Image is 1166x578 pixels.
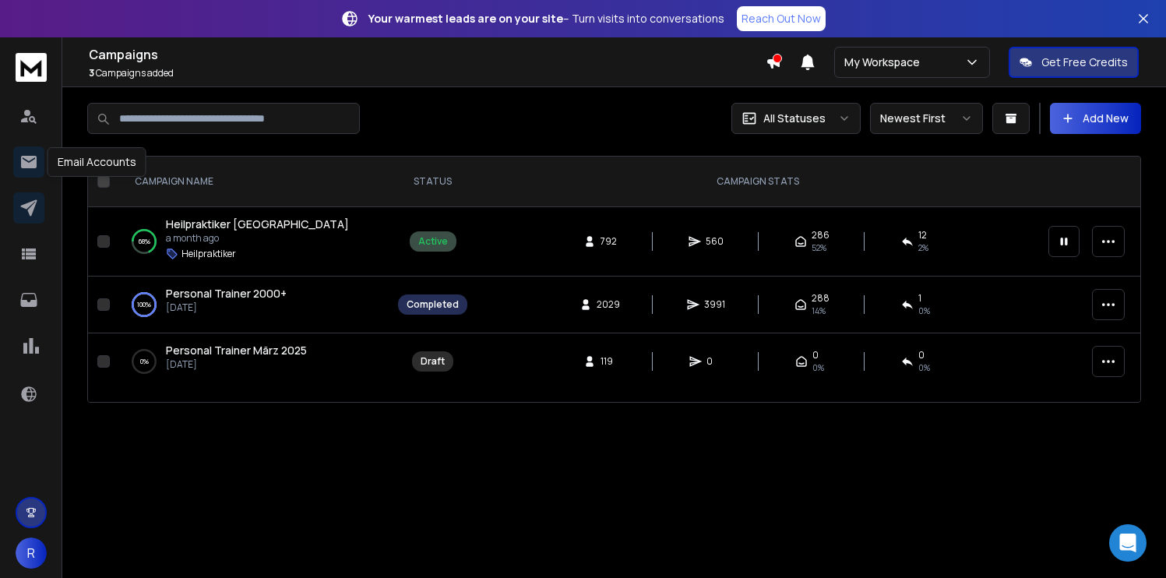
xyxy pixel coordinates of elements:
[16,537,47,569] button: R
[812,292,830,305] span: 288
[116,277,389,333] td: 100%Personal Trainer 2000+[DATE]
[742,11,821,26] p: Reach Out Now
[89,45,766,64] h1: Campaigns
[137,297,151,312] p: 100 %
[737,6,826,31] a: Reach Out Now
[812,361,824,374] span: 0%
[16,53,47,82] img: logo
[181,248,236,260] p: Heilpraktiker
[706,355,722,368] span: 0
[812,229,830,241] span: 286
[166,286,287,301] a: Personal Trainer 2000+
[418,235,448,248] div: Active
[844,55,926,70] p: My Workspace
[812,241,826,254] span: 52 %
[763,111,826,126] p: All Statuses
[918,241,928,254] span: 2 %
[601,235,617,248] span: 792
[918,292,921,305] span: 1
[706,235,724,248] span: 560
[166,343,307,358] a: Personal Trainer März 2025
[407,298,459,311] div: Completed
[918,361,930,374] span: 0%
[918,349,925,361] span: 0
[116,207,389,277] td: 68%Heilpraktiker [GEOGRAPHIC_DATA]a month agoHeilpraktiker
[421,355,445,368] div: Draft
[139,234,150,249] p: 68 %
[597,298,620,311] span: 2029
[116,157,389,207] th: CAMPAIGN NAME
[1050,103,1141,134] button: Add New
[166,217,349,231] span: Heilpraktiker [GEOGRAPHIC_DATA]
[812,349,819,361] span: 0
[601,355,616,368] span: 119
[166,232,349,245] p: a month ago
[870,103,983,134] button: Newest First
[166,358,307,371] p: [DATE]
[368,11,563,26] strong: Your warmest leads are on your site
[166,301,287,314] p: [DATE]
[477,157,1039,207] th: CAMPAIGN STATS
[1009,47,1139,78] button: Get Free Credits
[166,217,349,232] a: Heilpraktiker [GEOGRAPHIC_DATA]
[704,298,725,311] span: 3991
[1109,524,1147,562] div: Open Intercom Messenger
[389,157,477,207] th: STATUS
[1041,55,1128,70] p: Get Free Credits
[89,66,94,79] span: 3
[368,11,724,26] p: – Turn visits into conversations
[140,354,149,369] p: 0 %
[918,229,927,241] span: 12
[48,147,146,177] div: Email Accounts
[116,333,389,390] td: 0%Personal Trainer März 2025[DATE]
[918,305,930,317] span: 0 %
[812,305,826,317] span: 14 %
[89,67,766,79] p: Campaigns added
